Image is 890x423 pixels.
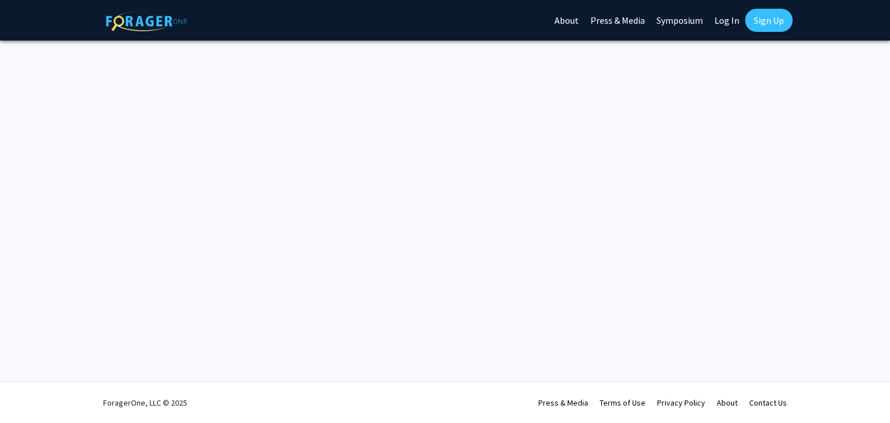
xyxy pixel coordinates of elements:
[600,398,645,408] a: Terms of Use
[749,398,787,408] a: Contact Us
[717,398,738,408] a: About
[657,398,705,408] a: Privacy Policy
[745,9,793,32] a: Sign Up
[538,398,588,408] a: Press & Media
[103,382,187,423] div: ForagerOne, LLC © 2025
[106,11,187,31] img: ForagerOne Logo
